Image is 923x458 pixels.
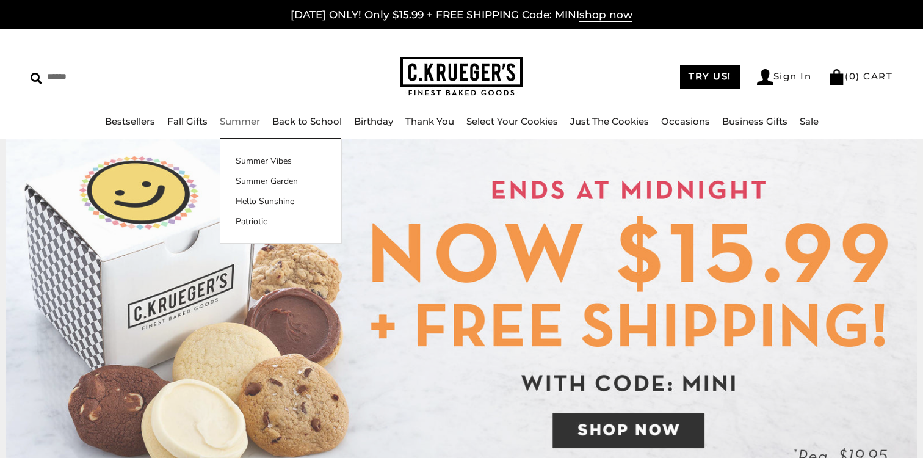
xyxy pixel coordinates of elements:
[800,115,819,127] a: Sale
[354,115,393,127] a: Birthday
[220,175,341,187] a: Summer Garden
[400,57,523,96] img: C.KRUEGER'S
[31,73,42,84] img: Search
[828,70,892,82] a: (0) CART
[220,154,341,167] a: Summer Vibes
[828,69,845,85] img: Bag
[291,9,632,22] a: [DATE] ONLY! Only $15.99 + FREE SHIPPING Code: MINIshop now
[220,195,341,208] a: Hello Sunshine
[105,115,155,127] a: Bestsellers
[661,115,710,127] a: Occasions
[757,69,773,85] img: Account
[570,115,649,127] a: Just The Cookies
[849,70,856,82] span: 0
[167,115,208,127] a: Fall Gifts
[220,215,341,228] a: Patriotic
[220,115,260,127] a: Summer
[579,9,632,22] span: shop now
[31,67,235,86] input: Search
[680,65,740,89] a: TRY US!
[466,115,558,127] a: Select Your Cookies
[757,69,812,85] a: Sign In
[405,115,454,127] a: Thank You
[272,115,342,127] a: Back to School
[722,115,787,127] a: Business Gifts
